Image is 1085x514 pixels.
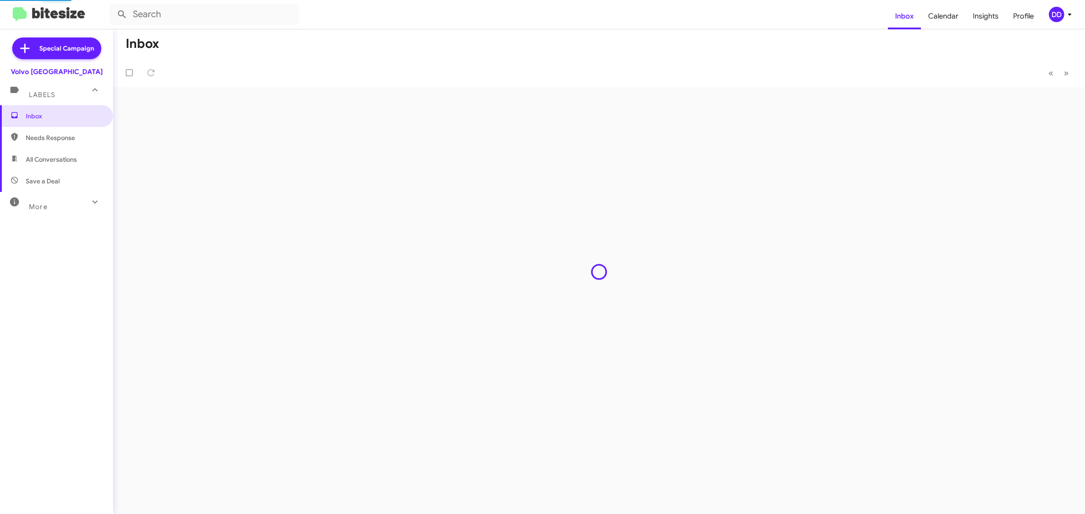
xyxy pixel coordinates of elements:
[109,4,299,25] input: Search
[888,3,921,29] a: Inbox
[1048,67,1053,79] span: «
[1006,3,1041,29] a: Profile
[1041,7,1075,22] button: DD
[26,155,77,164] span: All Conversations
[29,203,47,211] span: More
[1049,7,1064,22] div: DD
[11,67,103,76] div: Volvo [GEOGRAPHIC_DATA]
[126,37,159,51] h1: Inbox
[26,112,103,121] span: Inbox
[12,37,101,59] a: Special Campaign
[39,44,94,53] span: Special Campaign
[1064,67,1069,79] span: »
[26,177,60,186] span: Save a Deal
[29,91,55,99] span: Labels
[1043,64,1059,82] button: Previous
[966,3,1006,29] a: Insights
[1043,64,1074,82] nav: Page navigation example
[26,133,103,142] span: Needs Response
[1058,64,1074,82] button: Next
[921,3,966,29] a: Calendar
